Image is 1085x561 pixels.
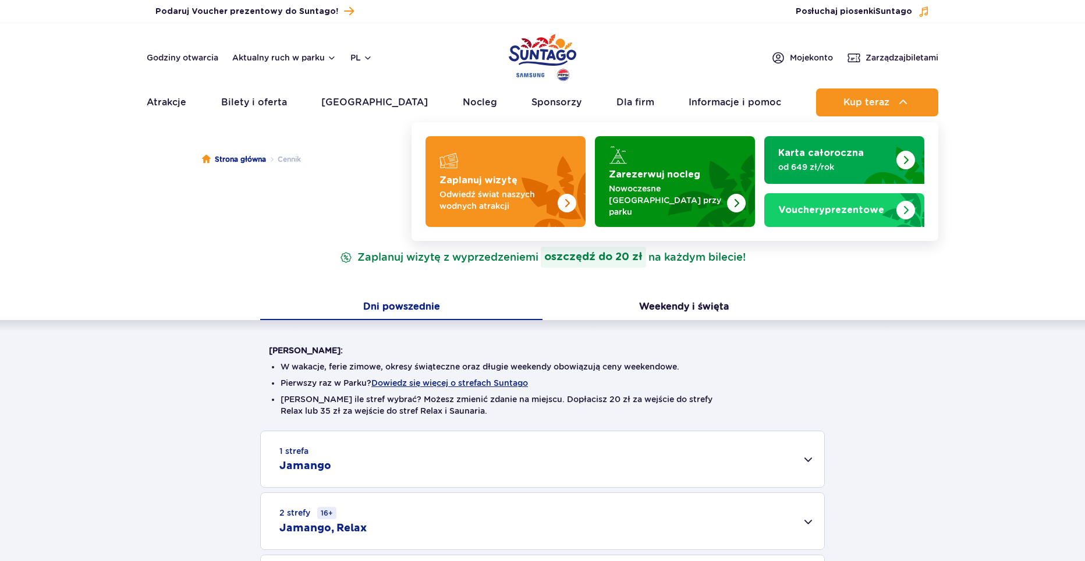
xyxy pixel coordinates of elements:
[439,189,553,212] p: Odwiedź świat naszych wodnych atrakcji
[147,88,186,116] a: Atrakcje
[202,154,266,165] a: Strona główna
[463,88,497,116] a: Nocleg
[595,136,755,227] a: Zarezerwuj nocleg
[796,6,930,17] button: Posłuchaj piosenkiSuntago
[281,361,804,372] li: W wakacje, ferie zimowe, okresy świąteczne oraz długie weekendy obowiązują ceny weekendowe.
[790,52,833,63] span: Moje konto
[778,205,825,215] span: Vouchery
[778,148,864,158] strong: Karta całoroczna
[843,97,889,108] span: Kup teraz
[232,53,336,62] button: Aktualny ruch w parku
[796,6,912,17] span: Posłuchaj piosenki
[321,88,428,116] a: [GEOGRAPHIC_DATA]
[689,88,781,116] a: Informacje i pomoc
[279,459,331,473] h2: Jamango
[279,445,309,457] small: 1 strefa
[509,29,576,83] a: Park of Poland
[279,521,367,535] h2: Jamango, Relax
[371,378,528,388] button: Dowiedz się więcej o strefach Suntago
[260,296,542,320] button: Dni powszednie
[266,154,301,165] li: Cennik
[875,8,912,16] span: Suntago
[426,136,586,227] a: Zaplanuj wizytę
[281,377,804,389] li: Pierwszy raz w Parku?
[350,52,373,63] button: pl
[616,88,654,116] a: Dla firm
[155,3,354,19] a: Podaruj Voucher prezentowy do Suntago!
[866,52,938,63] span: Zarządzaj biletami
[609,170,700,179] strong: Zarezerwuj nocleg
[281,393,804,417] li: [PERSON_NAME] ile stref wybrać? Możesz zmienić zdanie na miejscu. Dopłacisz 20 zł za wejście do s...
[269,189,816,219] h1: Cennik
[771,51,833,65] a: Mojekonto
[778,161,892,173] p: od 649 zł/rok
[541,247,646,268] strong: oszczędź do 20 zł
[847,51,938,65] a: Zarządzajbiletami
[439,176,517,185] strong: Zaplanuj wizytę
[531,88,581,116] a: Sponsorzy
[317,507,336,519] small: 16+
[269,346,343,355] strong: [PERSON_NAME]:
[155,6,338,17] span: Podaruj Voucher prezentowy do Suntago!
[221,88,287,116] a: Bilety i oferta
[279,507,336,519] small: 2 strefy
[542,296,825,320] button: Weekendy i święta
[778,205,884,215] strong: prezentowe
[609,183,722,218] p: Nowoczesne [GEOGRAPHIC_DATA] przy parku
[764,136,924,184] a: Karta całoroczna
[764,193,924,227] a: Vouchery prezentowe
[338,247,748,268] p: Zaplanuj wizytę z wyprzedzeniem na każdym bilecie!
[147,52,218,63] a: Godziny otwarcia
[816,88,938,116] button: Kup teraz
